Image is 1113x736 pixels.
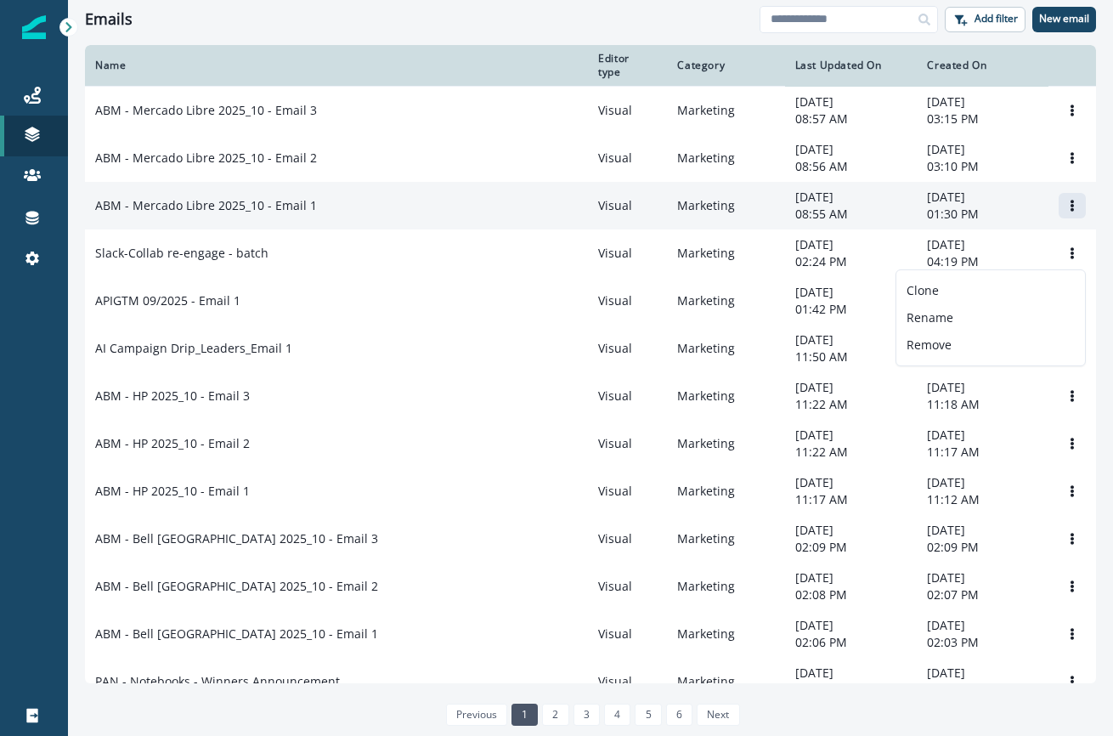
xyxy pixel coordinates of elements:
td: Visual [588,277,667,325]
p: ABM - HP 2025_10 - Email 1 [95,483,250,500]
td: Marketing [667,420,784,467]
button: Options [1059,193,1086,218]
p: [DATE] [927,189,1038,206]
td: Marketing [667,325,784,372]
button: Options [1059,621,1086,647]
td: Visual [588,420,667,467]
a: ABM - HP 2025_10 - Email 1VisualMarketing[DATE]11:17 AM[DATE]11:12 AMOptions [85,467,1096,515]
p: 11:17 AM [795,491,907,508]
p: 02:03 PM [927,634,1038,651]
div: Last Updated On [795,59,907,72]
ul: Pagination [442,704,740,726]
td: Visual [588,563,667,610]
td: Visual [588,325,667,372]
button: New email [1032,7,1096,32]
td: Marketing [667,87,784,134]
td: Marketing [667,467,784,515]
p: 11:50 AM [795,348,907,365]
td: Marketing [667,134,784,182]
td: Marketing [667,563,784,610]
td: Visual [588,467,667,515]
a: Page 3 [573,704,600,726]
p: [DATE] [927,569,1038,586]
p: [DATE] [795,93,907,110]
a: ABM - HP 2025_10 - Email 2VisualMarketing[DATE]11:22 AM[DATE]11:17 AMOptions [85,420,1096,467]
p: [DATE] [795,141,907,158]
button: Options [1059,669,1086,694]
p: [DATE] [927,427,1038,444]
h1: Emails [85,10,133,29]
button: Add filter [945,7,1025,32]
p: Slack-Collab re-engage - batch [95,245,268,262]
td: Visual [588,515,667,563]
p: ABM - HP 2025_10 - Email 2 [95,435,250,452]
p: 11:12 AM [927,491,1038,508]
a: ABM - Mercado Libre 2025_10 - Email 3VisualMarketing[DATE]08:57 AM[DATE]03:15 PMOptions [85,87,1096,134]
td: Visual [588,658,667,705]
p: [DATE] [795,617,907,634]
p: 11:22 AM [795,444,907,461]
p: [DATE] [795,665,907,682]
td: Marketing [667,372,784,420]
button: Remove [896,331,1085,359]
p: ABM - Bell [GEOGRAPHIC_DATA] 2025_10 - Email 2 [95,578,378,595]
a: PAN - Notebooks - Winners AnnouncementVisualMarketing[DATE]07:26 PM[DATE]01:04 PMOptions [85,658,1096,705]
a: AI Campaign Drip_Leaders_Email 1VisualMarketing[DATE]11:50 AM[DATE]02:03 PMOptions [85,325,1096,372]
p: [DATE] [795,236,907,253]
a: Slack-Collab re-engage - batchVisualMarketing[DATE]02:24 PM[DATE]04:19 PMOptions [85,229,1096,277]
p: Add filter [975,13,1018,25]
img: Inflection [22,15,46,39]
p: [DATE] [795,522,907,539]
p: 02:24 PM [795,253,907,270]
p: [DATE] [927,236,1038,253]
p: AI Campaign Drip_Leaders_Email 1 [95,340,292,357]
button: Options [1059,383,1086,409]
a: Page 5 [635,704,661,726]
p: 11:18 AM [927,396,1038,413]
a: Page 2 [542,704,568,726]
a: ABM - Mercado Libre 2025_10 - Email 2VisualMarketing[DATE]08:56 AM[DATE]03:10 PMOptions [85,134,1096,182]
p: 02:09 PM [795,539,907,556]
div: Created On [927,59,1038,72]
p: 01:30 PM [927,206,1038,223]
a: Next page [697,704,739,726]
p: [DATE] [927,665,1038,682]
p: PAN - Notebooks - Winners Announcement [95,673,340,690]
p: [DATE] [795,569,907,586]
p: [DATE] [927,617,1038,634]
p: ABM - Bell [GEOGRAPHIC_DATA] 2025_10 - Email 3 [95,530,378,547]
td: Marketing [667,658,784,705]
p: [DATE] [795,331,907,348]
button: Options [1059,574,1086,599]
a: Page 4 [604,704,630,726]
p: ABM - Bell [GEOGRAPHIC_DATA] 2025_10 - Email 1 [95,626,378,643]
p: 03:15 PM [927,110,1038,127]
button: Options [1059,526,1086,552]
p: 01:42 PM [795,301,907,318]
p: 02:06 PM [795,634,907,651]
p: ABM - Mercado Libre 2025_10 - Email 1 [95,197,317,214]
p: 02:08 PM [795,586,907,603]
p: 08:57 AM [795,110,907,127]
button: Options [1059,478,1086,504]
p: [DATE] [927,474,1038,491]
p: 08:55 AM [795,206,907,223]
p: 03:10 PM [927,158,1038,175]
p: [DATE] [927,141,1038,158]
a: ABM - Bell [GEOGRAPHIC_DATA] 2025_10 - Email 2VisualMarketing[DATE]02:08 PM[DATE]02:07 PMOptions [85,563,1096,610]
p: [DATE] [795,474,907,491]
div: Name [95,59,578,72]
td: Marketing [667,610,784,658]
button: Rename [896,304,1085,331]
p: [DATE] [927,93,1038,110]
td: Visual [588,182,667,229]
button: Clone [896,277,1085,304]
td: Marketing [667,277,784,325]
td: Visual [588,87,667,134]
p: New email [1039,13,1089,25]
p: [DATE] [795,189,907,206]
td: Marketing [667,182,784,229]
p: 02:07 PM [927,586,1038,603]
p: 11:17 AM [927,444,1038,461]
a: ABM - Bell [GEOGRAPHIC_DATA] 2025_10 - Email 1VisualMarketing[DATE]02:06 PM[DATE]02:03 PMOptions [85,610,1096,658]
